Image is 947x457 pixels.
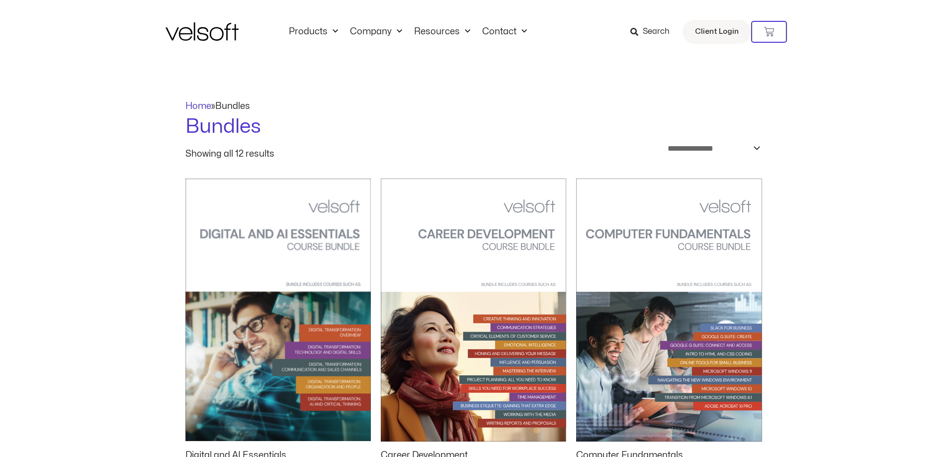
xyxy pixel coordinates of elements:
span: Client Login [695,25,739,38]
a: Client Login [683,20,751,44]
img: computer fundamentals courseware bundle [576,179,762,442]
a: Search [630,23,677,40]
img: Velsoft Training Materials [166,22,239,41]
h1: Bundles [185,113,762,141]
nav: Menu [283,26,533,37]
a: Home [185,102,211,110]
a: ResourcesMenu Toggle [408,26,476,37]
span: » [185,102,250,110]
img: Digital and AI Essentials [185,179,371,442]
a: CompanyMenu Toggle [344,26,408,37]
span: Bundles [215,102,250,110]
p: Showing all 12 results [185,150,274,159]
img: career development training course bundle [381,179,566,442]
a: ProductsMenu Toggle [283,26,344,37]
select: Shop order [661,141,762,156]
span: Search [643,25,670,38]
a: ContactMenu Toggle [476,26,533,37]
